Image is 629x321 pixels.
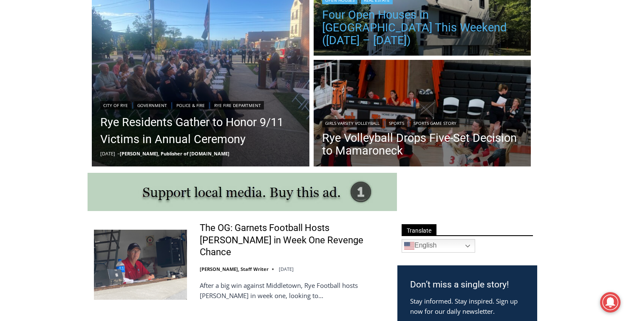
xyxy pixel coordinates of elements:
time: [DATE] [279,266,294,272]
div: | | | [100,99,301,110]
img: (PHOTO: The Rye Volleyball team celebrates a point against the Mamaroneck Tigers on September 11,... [314,60,531,169]
span: – [117,150,120,157]
div: / [95,72,97,80]
a: City of Rye [100,101,131,110]
div: 3 [89,72,93,80]
span: Translate [402,224,436,236]
a: Intern @ [DOMAIN_NAME] [204,82,412,106]
a: The OG: Garnets Football Hosts [PERSON_NAME] in Week One Revenge Chance [200,222,386,259]
a: Sports [386,119,407,127]
h4: [PERSON_NAME] Read Sanctuary Fall Fest: [DATE] [7,85,113,105]
a: Rye Fire Department [211,101,264,110]
a: Sports Game Story [411,119,459,127]
div: "The first chef I interviewed talked about coming to [GEOGRAPHIC_DATA] from [GEOGRAPHIC_DATA] in ... [215,0,402,82]
time: [DATE] [100,150,115,157]
a: [PERSON_NAME], Staff Writer [200,266,269,272]
a: Read More Rye Volleyball Drops Five-Set Decision to Mamaroneck [314,60,531,169]
span: Open Tues. - Sun. [PHONE_NUMBER] [3,87,83,120]
div: | | [322,117,523,127]
a: Rye Residents Gather to Honor 9/11 Victims in Annual Ceremony [100,114,301,148]
a: Police & Fire [173,101,208,110]
div: Face Painting [89,25,121,70]
a: Four Open Houses in [GEOGRAPHIC_DATA] This Weekend ([DATE] – [DATE]) [322,8,523,47]
img: The OG: Garnets Football Hosts Somers in Week One Revenge Chance [94,230,187,299]
a: Girls Varsity Volleyball [322,119,382,127]
a: English [402,239,475,253]
a: Government [134,101,170,110]
div: "clearly one of the favorites in the [GEOGRAPHIC_DATA] neighborhood" [88,53,125,101]
div: 6 [99,72,103,80]
a: [PERSON_NAME] Read Sanctuary Fall Fest: [DATE] [0,84,127,106]
img: en [404,241,414,251]
p: Stay informed. Stay inspired. Sign up now for our daily newsletter. [410,296,524,316]
a: Open Tues. - Sun. [PHONE_NUMBER] [0,85,85,106]
a: Rye Volleyball Drops Five-Set Decision to Mamaroneck [322,132,523,157]
span: Intern @ [DOMAIN_NAME] [222,84,394,104]
p: After a big win against Middletown, Rye Football hosts [PERSON_NAME] in week one, looking to… [200,280,386,301]
h3: Don’t miss a single story! [410,278,524,292]
a: [PERSON_NAME], Publisher of [DOMAIN_NAME] [120,150,229,157]
img: support local media, buy this ad [88,173,397,211]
